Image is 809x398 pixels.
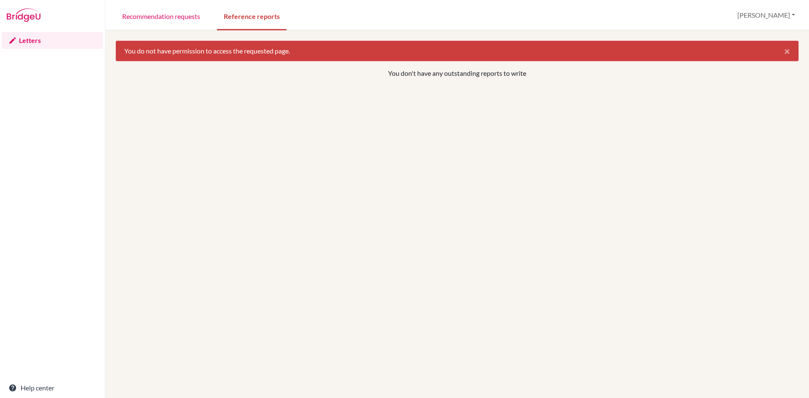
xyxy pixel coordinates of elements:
[776,41,798,61] button: Close
[115,1,207,30] a: Recommendation requests
[179,68,736,78] p: You don't have any outstanding reports to write
[7,8,40,22] img: Bridge-U
[784,45,790,57] span: ×
[2,379,103,396] a: Help center
[217,1,287,30] a: Reference reports
[734,7,799,23] button: [PERSON_NAME]
[2,32,103,49] a: Letters
[115,40,799,61] div: You do not have permission to access the requested page.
